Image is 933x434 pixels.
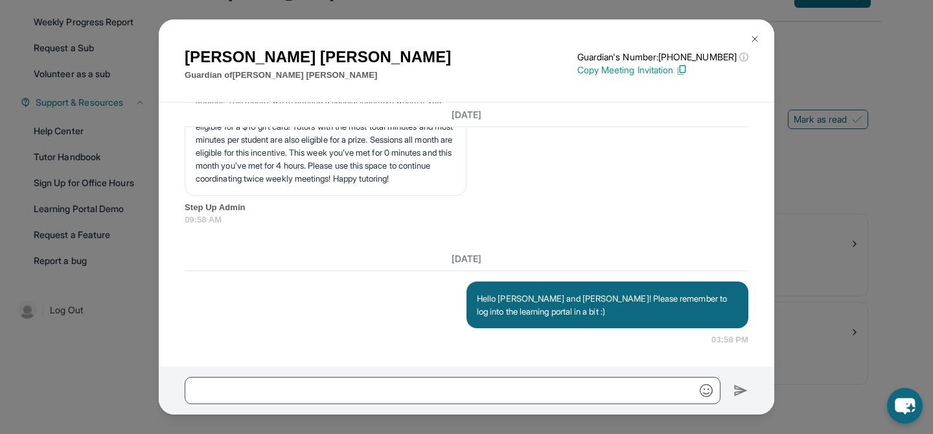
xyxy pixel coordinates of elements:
[739,51,748,64] span: ⓘ
[733,383,748,398] img: Send icon
[711,333,748,346] span: 03:58 PM
[700,384,713,397] img: Emoji
[577,64,748,77] p: Copy Meeting Invitation
[750,34,760,44] img: Close Icon
[185,69,451,82] p: Guardian of [PERSON_NAME] [PERSON_NAME]
[185,45,451,69] h1: [PERSON_NAME] [PERSON_NAME]
[185,252,748,265] h3: [DATE]
[477,292,738,318] p: Hello [PERSON_NAME] and [PERSON_NAME]! Please remember to log into the learning portal in a bit :)
[887,388,923,424] button: chat-button
[577,51,748,64] p: Guardian's Number: [PHONE_NUMBER]
[185,108,748,121] h3: [DATE]
[185,201,748,214] span: Step Up Admin
[185,213,748,226] span: 09:58 AM
[676,64,687,76] img: Copy Icon
[196,81,455,185] p: Hi from Step Up! We are so excited that you are matched with one another. This month, we’re offer...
